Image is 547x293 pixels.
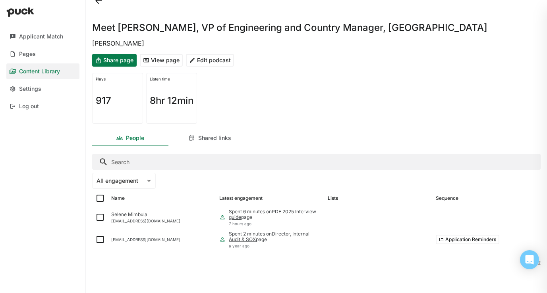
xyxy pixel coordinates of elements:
h1: 917 [96,96,111,105]
div: Applicant Match [19,33,63,40]
div: Sequence [436,195,458,201]
button: Application Reminders [436,235,499,244]
a: Pages [6,46,79,62]
div: Lists [328,195,338,201]
div: Shared links [198,135,231,142]
button: View page [140,54,183,67]
div: Selene Mimbula [111,212,213,217]
div: People [126,135,144,142]
div: [EMAIL_ADDRESS][DOMAIN_NAME] [111,218,213,223]
div: 7 hours ago [229,221,321,226]
div: Spent 6 minutes on page [229,209,321,220]
div: Spent 2 minutes on page [229,231,321,243]
div: Latest engagement [219,195,263,201]
div: Plays [96,77,139,81]
div: Pages [19,51,36,57]
a: Director, Internal Audit & SOX [229,231,309,242]
div: Settings [19,86,41,92]
a: Settings [6,81,79,97]
button: Edit podcast [186,54,234,67]
div: Content Library [19,68,60,75]
div: Name [111,195,125,201]
div: 0 - 2 of 2 [92,260,541,266]
a: Content Library [6,63,79,79]
div: [PERSON_NAME] [92,39,541,48]
a: Applicant Match [6,29,79,44]
div: Open Intercom Messenger [520,250,539,269]
h1: 8hr 12min [150,96,193,105]
div: a year ago [229,243,321,248]
div: [EMAIL_ADDRESS][DOMAIN_NAME] [111,237,213,242]
div: Listen time [150,77,193,81]
h1: Meet [PERSON_NAME], VP of Engineering and Country Manager, [GEOGRAPHIC_DATA] [92,23,487,33]
input: Search [92,154,541,170]
button: Share page [92,54,137,67]
a: PDE 2025 Interview guide [229,209,316,220]
div: Log out [19,103,39,110]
